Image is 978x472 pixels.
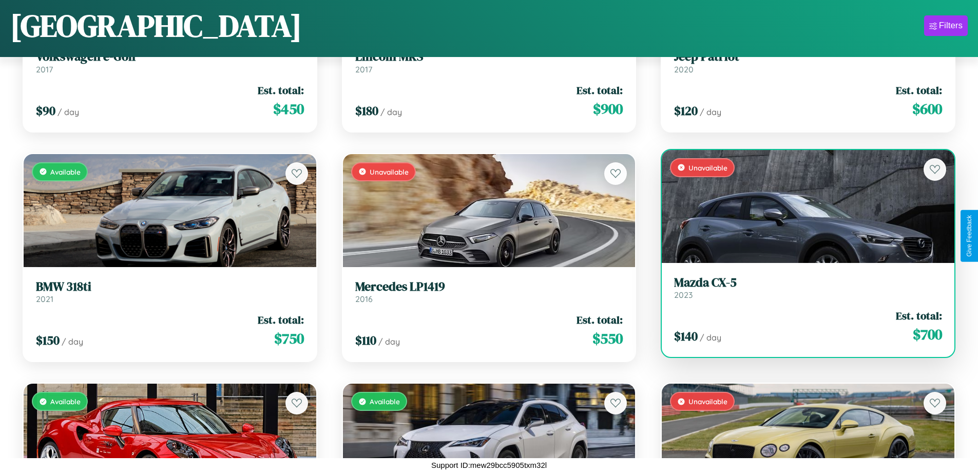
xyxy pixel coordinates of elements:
span: 2016 [355,294,373,304]
span: Unavailable [688,397,727,406]
div: Filters [939,21,963,31]
span: $ 600 [912,99,942,119]
span: / day [700,332,721,343]
span: / day [700,107,721,117]
span: $ 550 [592,328,623,349]
a: Jeep Patriot2020 [674,49,942,74]
h3: Lincoln MKS [355,49,623,64]
h3: Volkswagen e-Golf [36,49,304,64]
span: Est. total: [258,83,304,98]
span: Est. total: [896,83,942,98]
h3: BMW 318ti [36,279,304,294]
span: 2017 [36,64,53,74]
a: Volkswagen e-Golf2017 [36,49,304,74]
div: Give Feedback [966,215,973,257]
span: $ 150 [36,332,60,349]
span: 2017 [355,64,372,74]
span: Available [370,397,400,406]
h1: [GEOGRAPHIC_DATA] [10,5,302,47]
span: 2020 [674,64,694,74]
span: Est. total: [258,312,304,327]
span: Available [50,397,81,406]
span: $ 140 [674,328,698,345]
span: / day [378,336,400,347]
h3: Mercedes LP1419 [355,279,623,294]
span: $ 750 [274,328,304,349]
span: $ 90 [36,102,55,119]
a: Mercedes LP14192016 [355,279,623,305]
h3: Mazda CX-5 [674,275,942,290]
span: $ 900 [593,99,623,119]
span: / day [57,107,79,117]
a: Lincoln MKS2017 [355,49,623,74]
span: $ 120 [674,102,698,119]
h3: Jeep Patriot [674,49,942,64]
span: $ 450 [273,99,304,119]
span: 2021 [36,294,53,304]
span: Unavailable [688,163,727,172]
span: Est. total: [896,308,942,323]
span: Est. total: [577,83,623,98]
span: / day [62,336,83,347]
span: Available [50,167,81,176]
span: Unavailable [370,167,409,176]
span: 2023 [674,290,693,300]
a: Mazda CX-52023 [674,275,942,300]
span: $ 180 [355,102,378,119]
a: BMW 318ti2021 [36,279,304,305]
p: Support ID: mew29bcc5905txm32l [431,458,547,472]
span: $ 110 [355,332,376,349]
span: $ 700 [913,324,942,345]
span: Est. total: [577,312,623,327]
button: Filters [924,15,968,36]
span: / day [380,107,402,117]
